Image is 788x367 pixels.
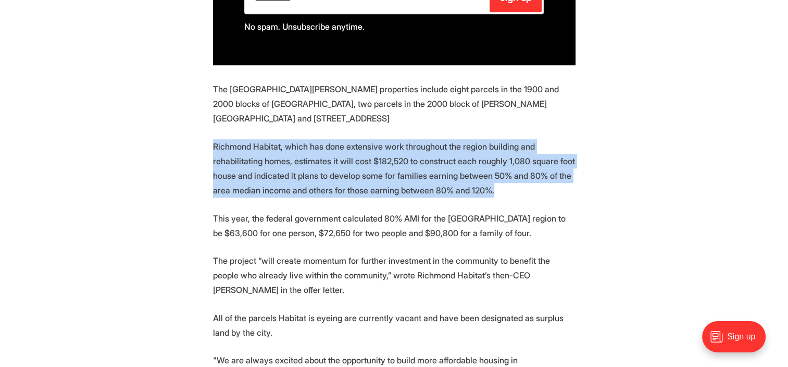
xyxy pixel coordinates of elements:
[213,253,576,297] p: The project “will create momentum for further investment in the community to benefit the people w...
[244,21,365,32] span: No spam. Unsubscribe anytime.
[213,139,576,198] p: Richmond Habitat, which has done extensive work throughout the region building and rehabilitating...
[693,316,788,367] iframe: portal-trigger
[213,311,576,340] p: All of the parcels Habitat is eyeing are currently vacant and have been designated as surplus lan...
[213,211,576,240] p: This year, the federal government calculated 80% AMI for the [GEOGRAPHIC_DATA] region to be $63,6...
[213,82,576,126] p: The [GEOGRAPHIC_DATA][PERSON_NAME] properties include eight parcels in the 1900 and 2000 blocks o...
